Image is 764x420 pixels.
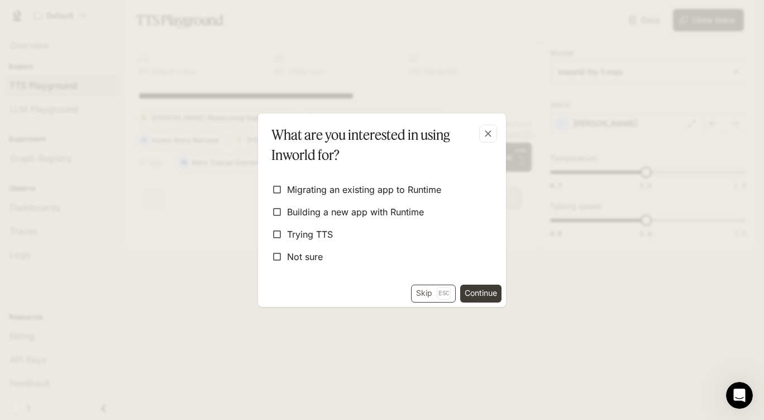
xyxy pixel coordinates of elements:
span: Not sure [287,250,323,263]
span: Trying TTS [287,228,333,241]
button: Continue [460,285,502,303]
span: Building a new app with Runtime [287,205,424,219]
iframe: Intercom live chat [726,382,753,409]
p: What are you interested in using Inworld for? [271,125,488,165]
button: SkipEsc [411,285,456,303]
span: Migrating an existing app to Runtime [287,183,441,196]
p: Esc [437,287,451,299]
